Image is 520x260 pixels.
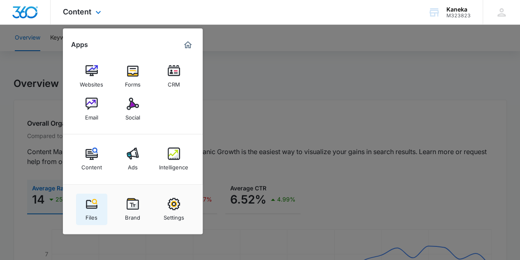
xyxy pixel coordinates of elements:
a: Ads [117,143,148,175]
div: Social [125,110,140,121]
h2: Apps [71,41,88,49]
div: Settings [164,210,184,221]
div: Content [81,160,102,171]
a: CRM [158,61,190,92]
a: Email [76,94,107,125]
div: Intelligence [159,160,188,171]
a: Files [76,194,107,225]
a: Brand [117,194,148,225]
div: CRM [168,77,180,88]
a: Content [76,143,107,175]
a: Forms [117,61,148,92]
a: Social [117,94,148,125]
div: Files [86,210,97,221]
div: account id [446,13,471,19]
span: Content [63,7,91,16]
div: Websites [80,77,103,88]
a: Settings [158,194,190,225]
a: Intelligence [158,143,190,175]
a: Marketing 360® Dashboard [181,38,194,52]
div: Brand [125,210,140,221]
a: Websites [76,61,107,92]
div: Ads [128,160,138,171]
div: account name [446,6,471,13]
div: Email [85,110,98,121]
div: Forms [125,77,141,88]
